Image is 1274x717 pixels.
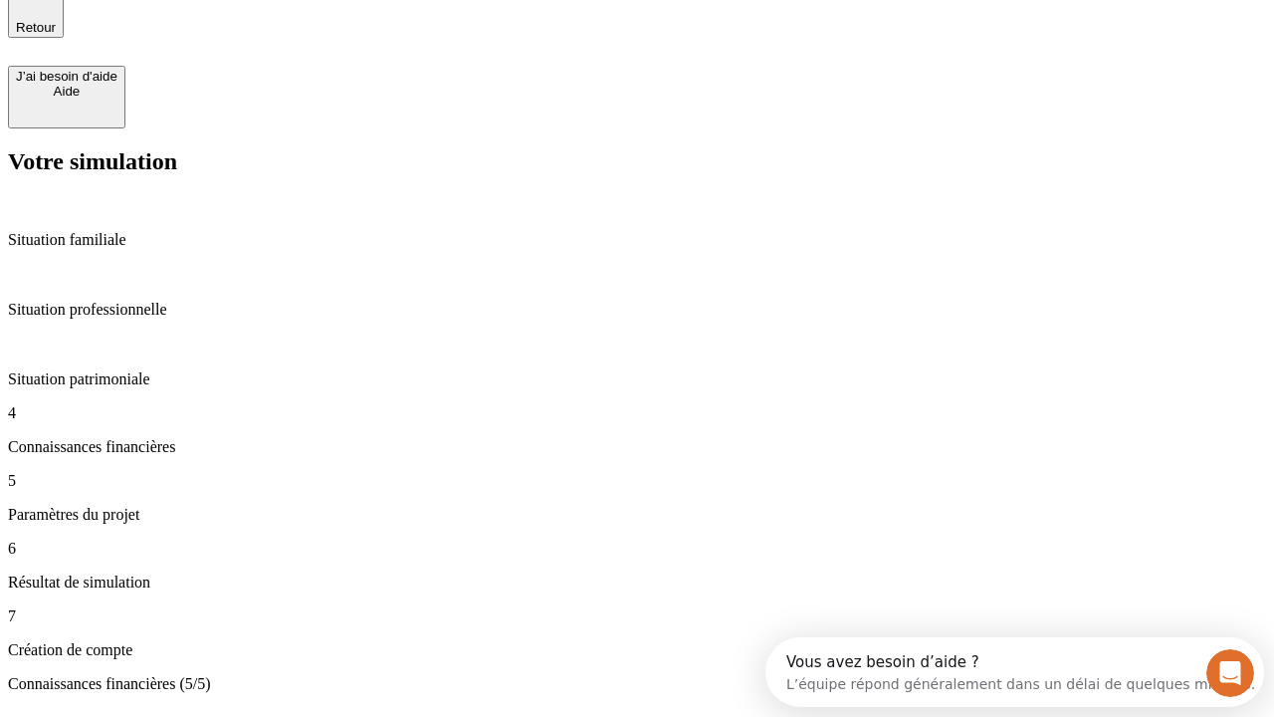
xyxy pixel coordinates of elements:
p: 7 [8,607,1266,625]
div: Ouvrir le Messenger Intercom [8,8,548,63]
p: Connaissances financières [8,438,1266,456]
p: Connaissances financières (5/5) [8,675,1266,693]
p: 5 [8,472,1266,490]
iframe: Intercom live chat discovery launcher [765,637,1264,707]
p: Situation familiale [8,231,1266,249]
span: Retour [16,20,56,35]
p: Paramètres du projet [8,506,1266,524]
div: Aide [16,84,117,99]
p: 6 [8,540,1266,558]
p: Création de compte [8,641,1266,659]
iframe: Intercom live chat [1206,649,1254,697]
h2: Votre simulation [8,148,1266,175]
div: L’équipe répond généralement dans un délai de quelques minutes. [21,33,490,54]
p: Résultat de simulation [8,574,1266,592]
p: 4 [8,404,1266,422]
p: Situation professionnelle [8,301,1266,319]
div: Vous avez besoin d’aide ? [21,17,490,33]
p: Situation patrimoniale [8,370,1266,388]
div: J’ai besoin d'aide [16,69,117,84]
button: J’ai besoin d'aideAide [8,66,125,128]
